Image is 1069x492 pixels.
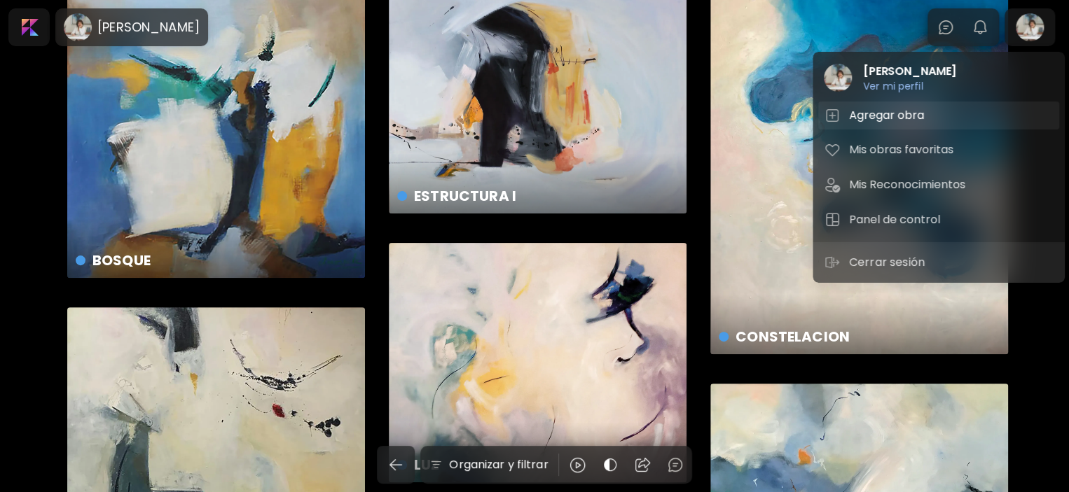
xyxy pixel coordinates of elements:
[849,254,929,271] p: Cerrar sesión
[849,211,944,228] h5: Panel de control
[824,107,841,124] img: tab
[824,254,841,271] img: sign-out
[863,63,956,80] h2: [PERSON_NAME]
[824,211,841,228] img: tab
[824,176,841,193] img: tab
[818,206,1059,234] button: tabPanel de control
[818,101,1059,129] button: tabAgregar obra
[849,141,958,158] h5: Mis obras favoritas
[863,80,956,92] h6: Ver mi perfil
[818,248,934,276] button: sign-outCerrar sesión
[849,176,970,193] h5: Mis Reconocimientos
[818,171,1059,199] button: tabMis Reconocimientos
[849,107,928,124] h5: Agregar obra
[824,141,841,158] img: tab
[818,136,1059,164] button: tabMis obras favoritas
